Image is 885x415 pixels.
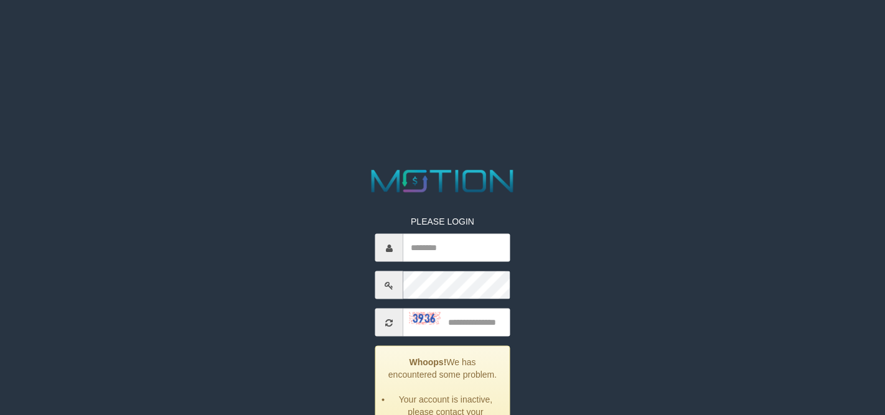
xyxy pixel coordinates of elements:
img: MOTION_logo.png [365,166,520,197]
strong: Whoops! [409,357,446,367]
p: PLEASE LOGIN [375,215,510,228]
img: captcha [410,312,441,325]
